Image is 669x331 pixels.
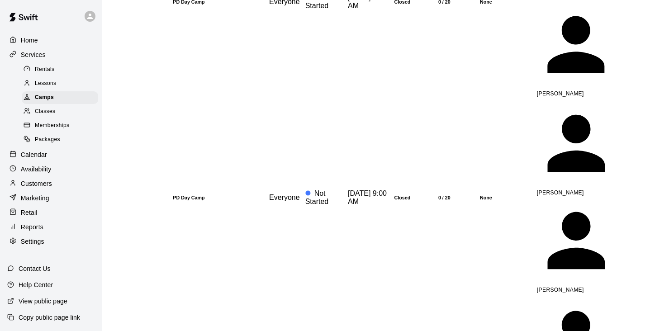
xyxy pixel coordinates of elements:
span: [PERSON_NAME] [537,90,584,97]
span: [PERSON_NAME] [537,287,584,293]
span: Rentals [35,65,55,74]
a: Rentals [22,62,102,76]
a: Marketing [7,191,95,205]
p: Marketing [21,194,49,203]
div: Packages [22,133,98,146]
h6: None [480,195,531,200]
h6: 0 / 20 [438,195,478,200]
p: Services [21,50,46,59]
a: Packages [22,133,102,147]
div: Eric Martin [533,2,648,90]
a: Customers [7,177,95,190]
p: Availability [21,165,52,174]
p: Settings [21,237,44,246]
h6: Closed [394,195,437,200]
span: Memberships [35,121,69,130]
a: Calendar [7,148,95,161]
p: Contact Us [19,264,51,273]
div: Classes [22,105,98,118]
a: Retail [7,206,95,219]
a: Home [7,33,95,47]
span: Classes [35,107,55,116]
p: Home [21,36,38,45]
span: Everyone [266,194,304,201]
div: Eric Martin [533,198,648,285]
span: Camps [35,93,54,102]
p: Retail [21,208,38,217]
td: [DATE] 9:00 AM [347,100,393,295]
p: Help Center [19,280,53,289]
a: Lessons [22,76,102,90]
div: This service is visible to all of your customers [266,194,304,202]
a: Camps [22,91,102,105]
a: Settings [7,235,95,248]
a: Reports [7,220,95,234]
p: Customers [21,179,52,188]
a: Availability [7,162,95,176]
div: Lessons [22,77,98,90]
span: Packages [35,135,60,144]
div: Memberships [22,119,98,132]
span: [PERSON_NAME] [537,189,584,196]
a: Classes [22,105,102,119]
span: Lessons [35,79,57,88]
p: Copy public page link [19,313,80,322]
a: Services [7,48,95,61]
p: View public page [19,297,67,306]
p: Reports [21,222,43,232]
p: Calendar [21,150,47,159]
span: Not Started [305,189,329,205]
div: Rentals [22,63,98,76]
div: Kevin Phillip [533,100,648,188]
div: Camps [22,91,98,104]
h6: PD Day Camp [114,195,264,200]
a: Memberships [22,119,102,133]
